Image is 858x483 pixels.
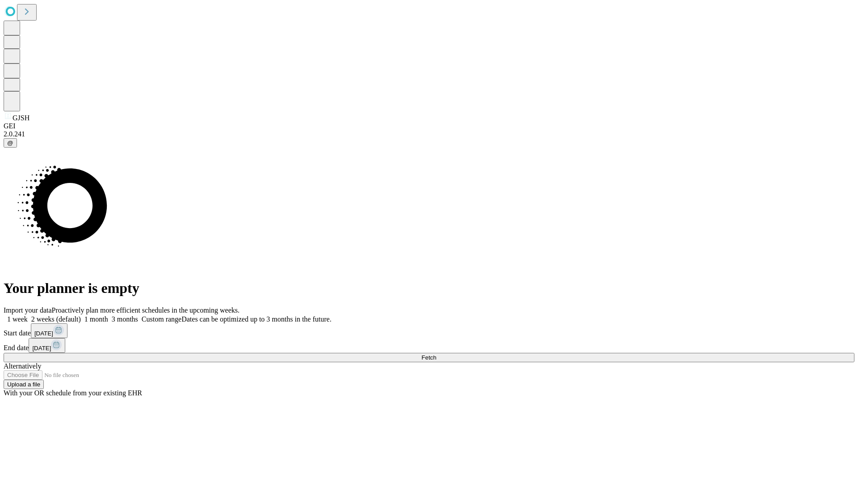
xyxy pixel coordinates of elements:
span: @ [7,140,13,146]
span: Import your data [4,306,52,314]
button: Fetch [4,353,854,362]
span: 2 weeks (default) [31,315,81,323]
span: [DATE] [34,330,53,337]
div: Start date [4,323,854,338]
span: Proactively plan more efficient schedules in the upcoming weeks. [52,306,240,314]
span: [DATE] [32,345,51,352]
span: 1 month [84,315,108,323]
span: 1 week [7,315,28,323]
span: Alternatively [4,362,41,370]
span: Custom range [142,315,181,323]
div: GEI [4,122,854,130]
span: GJSH [13,114,29,122]
div: 2.0.241 [4,130,854,138]
button: [DATE] [29,338,65,353]
button: Upload a file [4,380,44,389]
button: @ [4,138,17,148]
div: End date [4,338,854,353]
span: Dates can be optimized up to 3 months in the future. [181,315,331,323]
h1: Your planner is empty [4,280,854,297]
span: 3 months [112,315,138,323]
span: With your OR schedule from your existing EHR [4,389,142,397]
button: [DATE] [31,323,67,338]
span: Fetch [421,354,436,361]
